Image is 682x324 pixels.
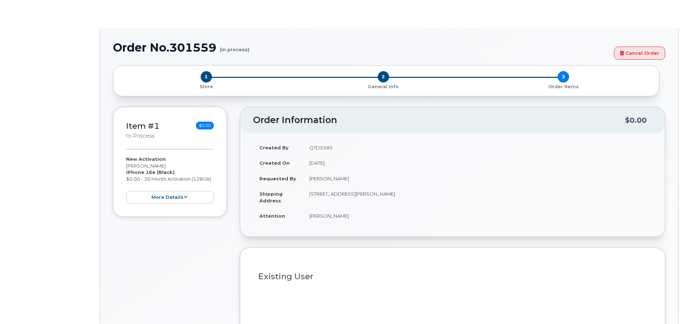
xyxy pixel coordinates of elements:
[126,121,160,131] a: Item #1
[126,191,214,204] button: more details
[303,208,652,224] td: [PERSON_NAME]
[625,113,647,127] div: $0.00
[259,160,290,166] strong: Created On
[259,176,296,181] strong: Requested By
[201,71,212,83] span: 1
[293,83,473,90] a: 2 General Info
[303,155,652,171] td: [DATE]
[126,169,175,175] strong: iPhone 16e (Black)
[126,156,214,204] div: [PERSON_NAME] $0.00 - 30 Month Activation (128GB)
[122,84,290,90] p: Store
[296,84,470,90] p: General Info
[259,191,283,203] strong: Shipping Address
[196,122,214,129] span: $0.00
[253,115,625,125] h2: Order Information
[303,171,652,186] td: [PERSON_NAME]
[378,71,389,83] span: 2
[126,156,166,162] strong: New Activation
[614,47,665,60] a: Cancel Order
[259,213,285,219] strong: Attention
[126,133,154,139] small: in process
[259,145,289,150] strong: Created By
[220,41,249,52] small: (in process)
[119,83,293,90] a: 1 Store
[303,186,652,208] td: [STREET_ADDRESS][PERSON_NAME]
[258,272,647,281] h3: Existing User
[113,41,610,54] h1: Order No.301559
[303,140,652,155] td: QTD5585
